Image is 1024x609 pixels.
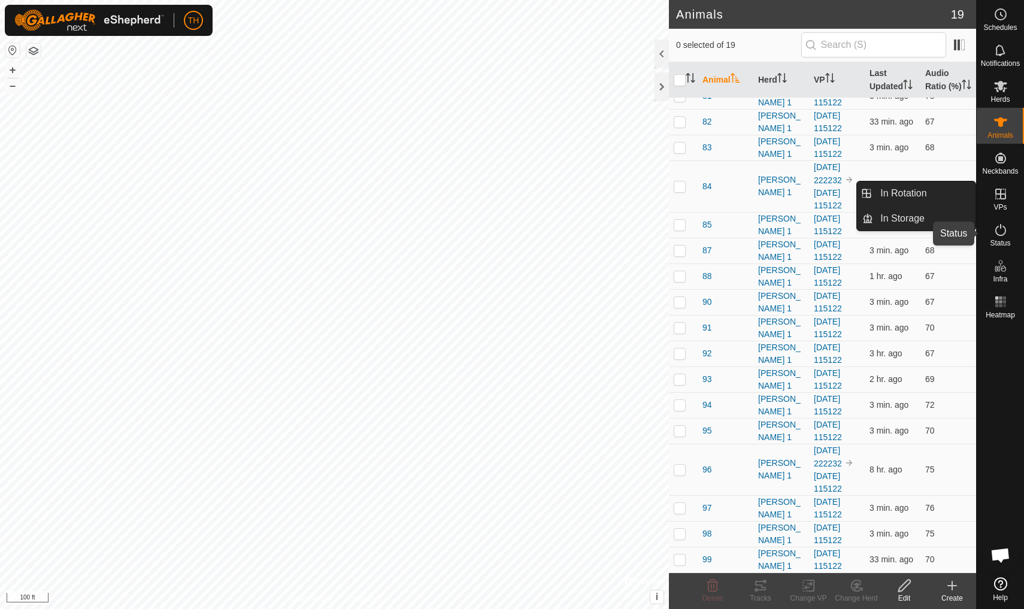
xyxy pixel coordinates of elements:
div: [PERSON_NAME] 1 [758,547,804,572]
span: Sep 13, 2025 at 6:02 PM [870,117,913,126]
span: 68 [925,246,935,255]
span: Notifications [981,60,1020,67]
span: In Rotation [880,186,926,201]
span: 68 [925,143,935,152]
span: Sep 13, 2025 at 4:32 PM [870,374,902,384]
span: 92 [702,347,712,360]
a: In Storage [873,207,975,231]
a: [DATE] 115122 [814,471,842,493]
div: Create [928,593,976,604]
span: 82 [702,116,712,128]
a: Contact Us [346,593,381,604]
span: 90 [702,296,712,308]
div: [PERSON_NAME] 1 [758,367,804,392]
a: [DATE] 115122 [814,420,842,442]
a: [DATE] 115122 [814,137,842,159]
p-sorticon: Activate to sort [962,81,971,91]
button: i [650,590,664,604]
a: [DATE] 115122 [814,343,842,365]
span: 97 [702,502,712,514]
a: [DATE] 222232 [814,162,842,185]
span: 75 [925,529,935,538]
div: [PERSON_NAME] 1 [758,213,804,238]
a: Help [977,572,1024,606]
a: [DATE] 222232 [814,446,842,468]
span: i [656,592,658,602]
img: to [844,458,854,468]
th: Audio Ratio (%) [920,62,976,98]
a: [DATE] 115122 [814,188,842,210]
div: [PERSON_NAME] 1 [758,522,804,547]
span: Sep 13, 2025 at 6:32 PM [870,503,908,513]
span: 76 [925,503,935,513]
span: Schedules [983,24,1017,31]
span: 72 [925,400,935,410]
div: [PERSON_NAME] 1 [758,341,804,366]
span: Sep 13, 2025 at 6:32 PM [870,426,908,435]
span: 67 [925,349,935,358]
div: [PERSON_NAME] 1 [758,264,804,289]
span: Sep 13, 2025 at 5:32 PM [870,271,902,281]
p-sorticon: Activate to sort [777,75,787,84]
span: Herds [990,96,1010,103]
a: [DATE] 115122 [814,214,842,236]
div: Change VP [784,593,832,604]
span: Sep 13, 2025 at 6:32 PM [870,529,908,538]
span: Sep 13, 2025 at 6:32 PM [870,143,908,152]
span: Heatmap [986,311,1015,319]
span: 95 [702,425,712,437]
button: Map Layers [26,44,41,58]
span: 70 [925,555,935,564]
button: Reset Map [5,43,20,57]
img: Gallagher Logo [14,10,164,31]
span: Sep 13, 2025 at 6:32 PM [870,246,908,255]
span: 96 [702,463,712,476]
span: Neckbands [982,168,1018,175]
button: – [5,78,20,93]
a: [DATE] 115122 [814,523,842,545]
span: 70 [925,323,935,332]
span: Animals [987,132,1013,139]
a: [DATE] 115122 [814,368,842,390]
span: 83 [702,141,712,154]
span: 85 [702,219,712,231]
a: [DATE] 115122 [814,317,842,339]
span: Sep 13, 2025 at 10:32 AM [870,465,902,474]
li: In Rotation [857,181,975,205]
a: [DATE] 115122 [814,111,842,133]
button: + [5,63,20,77]
span: 69 [925,374,935,384]
div: [PERSON_NAME] 1 [758,290,804,315]
span: Infra [993,275,1007,283]
span: VPs [993,204,1007,211]
div: Open chat [983,537,1019,573]
a: [DATE] 115122 [814,291,842,313]
div: [PERSON_NAME] 1 [758,135,804,160]
div: [PERSON_NAME] 1 [758,238,804,263]
a: Privacy Policy [287,593,332,604]
span: 70 [925,426,935,435]
span: 93 [702,373,712,386]
span: 19 [951,5,964,23]
p-sorticon: Activate to sort [731,75,740,84]
span: 87 [702,244,712,257]
span: TH [188,14,199,27]
div: [PERSON_NAME] 1 [758,457,804,482]
span: Help [993,594,1008,601]
span: Sep 13, 2025 at 3:32 PM [870,349,902,358]
span: In Storage [880,211,925,226]
span: 94 [702,399,712,411]
span: Sep 13, 2025 at 6:32 PM [870,400,908,410]
th: Herd [753,62,809,98]
div: [PERSON_NAME] 1 [758,393,804,418]
th: Last Updated [865,62,920,98]
a: [DATE] 115122 [814,240,842,262]
span: Sep 13, 2025 at 6:31 PM [870,297,908,307]
span: 75 [925,465,935,474]
span: 67 [925,297,935,307]
p-sorticon: Activate to sort [903,81,913,91]
a: In Rotation [873,181,975,205]
a: [DATE] 115122 [814,394,842,416]
th: VP [809,62,865,98]
span: Delete [702,594,723,602]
